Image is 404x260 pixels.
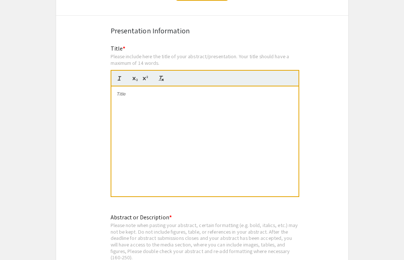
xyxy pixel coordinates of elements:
iframe: Chat [5,227,31,255]
mat-label: Abstract or Description [111,213,172,221]
div: Please include here the title of your abstract/presentation. Your title should have a maximum of ... [111,53,299,66]
div: Presentation Information [111,25,294,36]
mat-label: Title [111,45,126,52]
